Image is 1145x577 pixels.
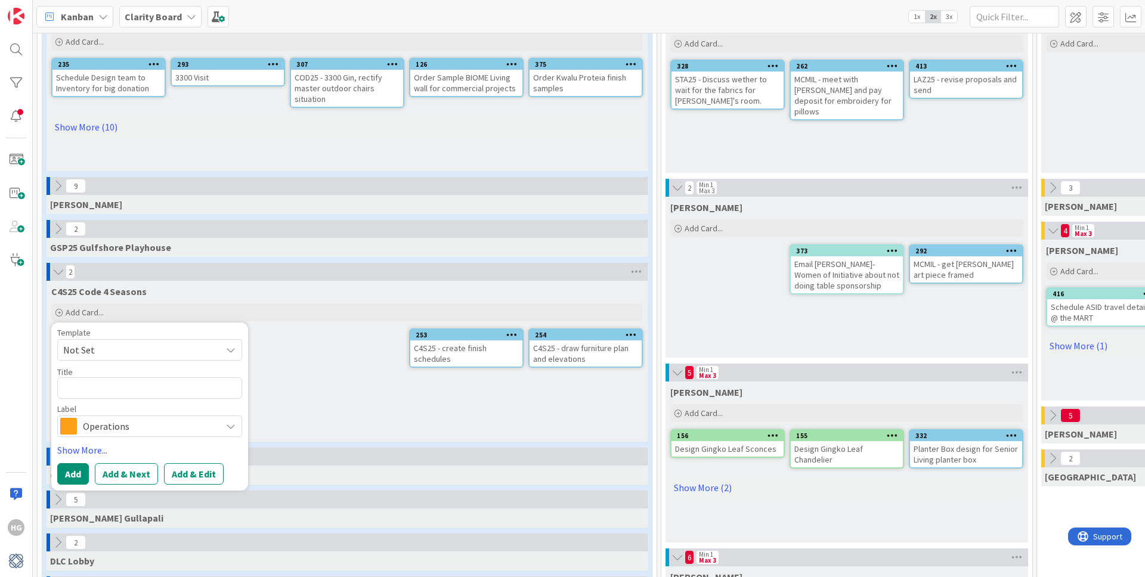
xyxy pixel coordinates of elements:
[530,59,642,70] div: 375
[699,557,716,563] div: Max 3
[791,246,903,256] div: 373
[51,58,166,97] a: 235Schedule Design team to Inventory for big donation
[910,246,1022,283] div: 292MCMIL - get [PERSON_NAME] art piece framed
[910,61,1022,98] div: 413LAZ25 - revise proposals and send
[699,551,713,557] div: Min 1
[699,373,716,379] div: Max 3
[410,59,522,96] div: 126Order Sample BIOME Living wall for commercial projects
[125,11,182,23] b: Clarity Board
[25,2,54,16] span: Support
[1060,181,1081,195] span: 3
[791,441,903,467] div: Design Gingko Leaf Chandelier
[410,330,522,340] div: 253
[416,60,522,69] div: 126
[791,72,903,119] div: MCMIL - meet with [PERSON_NAME] and pay deposit for embroidery for pillows
[528,58,643,97] a: 375Order Kwalu Proteia finish samples
[699,188,714,194] div: Max 3
[530,330,642,367] div: 254C4S25 - draw furniture plan and elevations
[671,430,784,441] div: 156
[909,11,925,23] span: 1x
[791,246,903,293] div: 373Email [PERSON_NAME]- Women of Initiative about not doing table sponsorship
[52,59,165,96] div: 235Schedule Design team to Inventory for big donation
[915,247,1022,255] div: 292
[1075,225,1089,231] div: Min 1
[528,328,643,368] a: 254C4S25 - draw furniture plan and elevations
[1045,428,1117,440] span: Philip
[530,59,642,96] div: 375Order Kwalu Proteia finish samples
[57,328,91,337] span: Template
[50,241,171,253] span: GSP25 Gulfshore Playhouse
[796,432,903,440] div: 155
[685,365,694,380] span: 5
[909,244,1023,284] a: 292MCMIL - get [PERSON_NAME] art piece framed
[171,58,285,86] a: 2933300 Visit
[791,430,903,441] div: 155
[909,429,1023,469] a: 332Planter Box design for Senior Living planter box
[291,59,403,70] div: 307
[791,256,903,293] div: Email [PERSON_NAME]- Women of Initiative about not doing table sponsorship
[671,441,784,457] div: Design Gingko Leaf Sconces
[57,405,76,413] span: Label
[410,59,522,70] div: 126
[970,6,1059,27] input: Quick Filter...
[535,331,642,339] div: 254
[1075,231,1092,237] div: Max 3
[95,463,158,485] button: Add & Next
[50,512,163,524] span: GULLA Gullapali
[670,386,742,398] span: Hannah
[925,11,941,23] span: 2x
[58,60,165,69] div: 235
[8,8,24,24] img: Visit kanbanzone.com
[172,70,284,85] div: 3300 Visit
[172,59,284,70] div: 293
[1046,244,1118,256] span: Hannah
[685,223,723,234] span: Add Card...
[410,340,522,367] div: C4S25 - create finish schedules
[699,182,713,188] div: Min 1
[685,408,723,418] span: Add Card...
[671,61,784,108] div: 328STA25 - Discuss wether to wait for the fabrics for [PERSON_NAME]'s room.
[671,430,784,457] div: 156Design Gingko Leaf Sconces
[409,328,524,368] a: 253C4S25 - create finish schedules
[530,340,642,367] div: C4S25 - draw furniture plan and elevations
[796,62,903,70] div: 262
[409,58,524,97] a: 126Order Sample BIOME Living wall for commercial projects
[172,59,284,85] div: 2933300 Visit
[50,198,122,210] span: MCMIL McMillon
[670,201,742,213] span: Lisa K.
[796,247,903,255] div: 373
[291,59,403,107] div: 307COD25 - 3300 Gin, rectify master outdoor chairs situation
[910,61,1022,72] div: 413
[66,222,86,236] span: 2
[61,10,94,24] span: Kanban
[910,430,1022,441] div: 332
[791,61,903,119] div: 262MCMIL - meet with [PERSON_NAME] and pay deposit for embroidery for pillows
[910,430,1022,467] div: 332Planter Box design for Senior Living planter box
[291,70,403,107] div: COD25 - 3300 Gin, rectify master outdoor chairs situation
[57,443,242,457] a: Show More...
[910,256,1022,283] div: MCMIL - get [PERSON_NAME] art piece framed
[941,11,957,23] span: 3x
[1045,200,1117,212] span: Lisa K.
[530,330,642,340] div: 254
[51,286,147,297] span: C4S25 Code 4 Seasons
[66,535,86,550] span: 2
[685,181,694,195] span: 2
[790,60,904,120] a: 262MCMIL - meet with [PERSON_NAME] and pay deposit for embroidery for pillows
[52,70,165,96] div: Schedule Design team to Inventory for big donation
[685,38,723,49] span: Add Card...
[910,72,1022,98] div: LAZ25 - revise proposals and send
[164,463,224,485] button: Add & Edit
[790,429,904,469] a: 155Design Gingko Leaf Chandelier
[791,430,903,467] div: 155Design Gingko Leaf Chandelier
[790,244,904,294] a: 373Email [PERSON_NAME]- Women of Initiative about not doing table sponsorship
[791,61,903,72] div: 262
[8,519,24,536] div: HG
[671,61,784,72] div: 328
[83,418,215,435] span: Operations
[1045,471,1136,483] span: Devon
[535,60,642,69] div: 375
[50,555,94,567] span: DLC Lobby
[910,441,1022,467] div: Planter Box design for Senior Living planter box
[915,432,1022,440] div: 332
